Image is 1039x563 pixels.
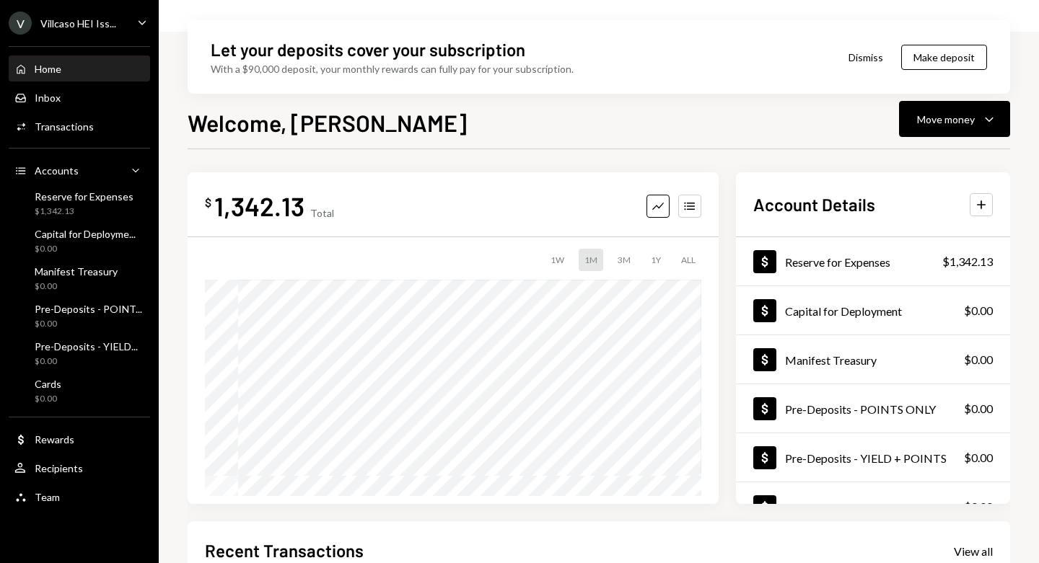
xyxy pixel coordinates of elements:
[9,113,150,139] a: Transactions
[675,249,701,271] div: ALL
[954,543,993,559] a: View all
[785,402,936,416] div: Pre-Deposits - POINTS ONLY
[35,92,61,104] div: Inbox
[9,84,150,110] a: Inbox
[917,112,975,127] div: Move money
[9,56,150,81] a: Home
[9,12,32,35] div: V
[310,207,334,219] div: Total
[35,63,61,75] div: Home
[9,336,150,371] a: Pre-Deposits - YIELD...$0.00
[785,451,947,465] div: Pre-Deposits - YIELD + POINTS
[964,498,993,515] div: $0.00
[9,373,150,408] a: Cards$0.00
[736,335,1010,384] a: Manifest Treasury$0.00
[9,223,150,258] a: Capital for Deployme...$0.00
[35,340,138,353] div: Pre-Deposits - YIELD...
[9,484,150,510] a: Team
[785,353,877,367] div: Manifest Treasury
[736,286,1010,334] a: Capital for Deployment$0.00
[35,228,136,240] div: Capital for Deployme...
[942,253,993,270] div: $1,342.13
[35,491,60,503] div: Team
[899,101,1010,137] button: Move money
[9,426,150,452] a: Rewards
[736,433,1010,482] a: Pre-Deposits - YIELD + POINTS$0.00
[579,249,603,271] div: 1M
[964,351,993,368] div: $0.00
[736,384,1010,433] a: Pre-Deposits - POINTS ONLY$0.00
[954,544,993,559] div: View all
[211,37,525,61] div: Let your deposits cover your subscription
[211,61,574,76] div: With a $90,000 deposit, your monthly rewards can fully pay for your subscription.
[964,449,993,466] div: $0.00
[9,455,150,481] a: Recipients
[35,205,133,218] div: $1,342.13
[35,243,136,255] div: $0.00
[830,40,901,74] button: Dismiss
[964,400,993,417] div: $0.00
[35,280,118,293] div: $0.00
[35,265,118,278] div: Manifest Treasury
[188,108,467,137] h1: Welcome, [PERSON_NAME]
[40,17,116,30] div: Villcaso HEI Iss...
[9,157,150,183] a: Accounts
[35,433,74,445] div: Rewards
[645,249,667,271] div: 1Y
[35,303,142,315] div: Pre-Deposits - POINT...
[545,249,570,271] div: 1W
[753,192,875,216] h2: Account Details
[612,249,636,271] div: 3M
[35,378,61,390] div: Cards
[785,304,902,318] div: Capital for Deployment
[9,298,150,333] a: Pre-Deposits - POINT...$0.00
[35,393,61,405] div: $0.00
[35,164,79,177] div: Accounts
[35,355,138,368] div: $0.00
[35,462,83,474] div: Recipients
[35,318,142,330] div: $0.00
[35,120,94,133] div: Transactions
[35,190,133,203] div: Reserve for Expenses
[9,186,150,221] a: Reserve for Expenses$1,342.13
[785,500,815,514] div: Cards
[205,195,211,210] div: $
[205,538,364,562] h2: Recent Transactions
[9,261,150,296] a: Manifest Treasury$0.00
[214,190,304,222] div: 1,342.13
[785,255,890,269] div: Reserve for Expenses
[736,237,1010,285] a: Reserve for Expenses$1,342.13
[736,482,1010,531] a: Cards$0.00
[964,302,993,319] div: $0.00
[901,45,987,70] button: Make deposit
